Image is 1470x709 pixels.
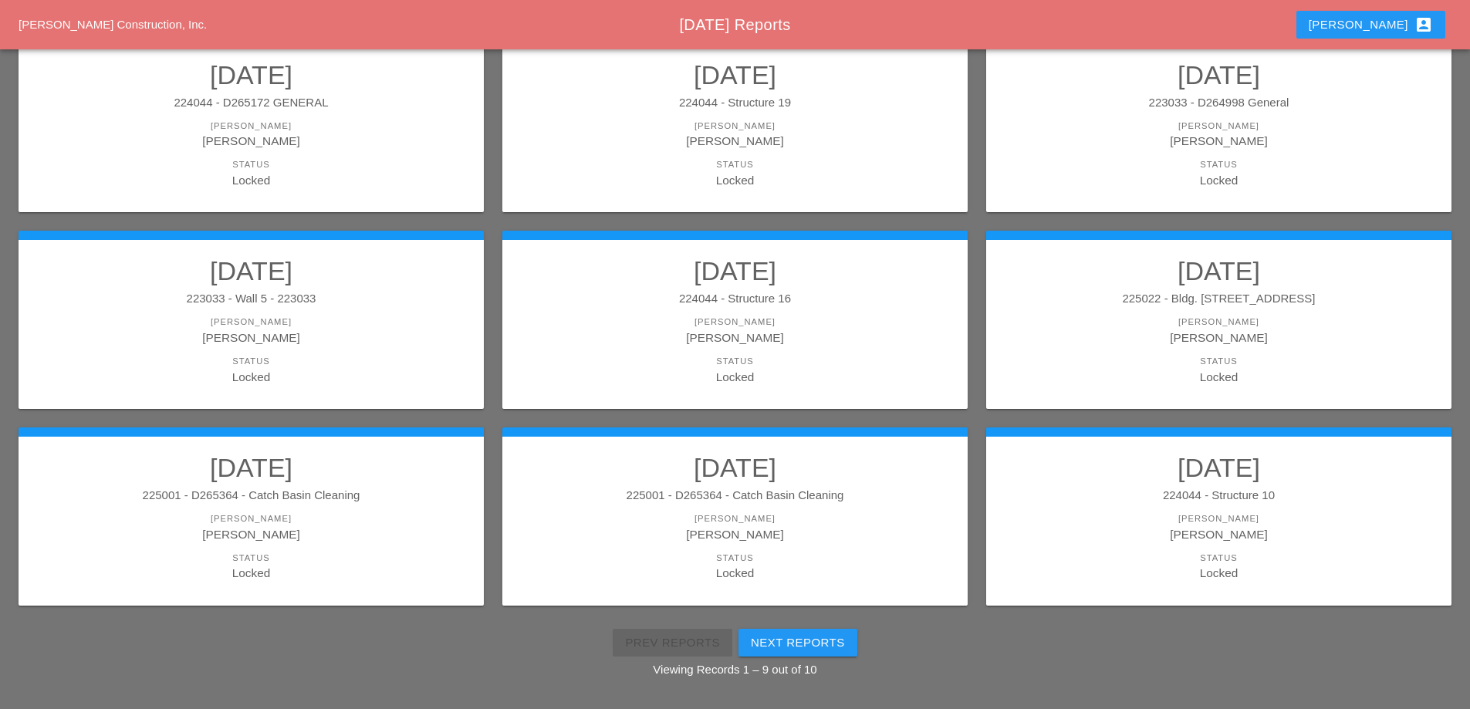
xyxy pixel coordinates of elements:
[1002,120,1436,133] div: [PERSON_NAME]
[34,512,468,525] div: [PERSON_NAME]
[34,132,468,150] div: [PERSON_NAME]
[518,290,952,308] div: 224044 - Structure 16
[518,552,952,565] div: Status
[518,452,952,582] a: [DATE]225001 - D265364 - Catch Basin Cleaning[PERSON_NAME][PERSON_NAME]StatusLocked
[1002,355,1436,368] div: Status
[1414,15,1433,34] i: account_box
[1002,552,1436,565] div: Status
[1002,452,1436,582] a: [DATE]224044 - Structure 10[PERSON_NAME][PERSON_NAME]StatusLocked
[34,329,468,346] div: [PERSON_NAME]
[34,171,468,189] div: Locked
[34,368,468,386] div: Locked
[34,316,468,329] div: [PERSON_NAME]
[1002,487,1436,505] div: 224044 - Structure 10
[1002,525,1436,543] div: [PERSON_NAME]
[518,452,952,483] h2: [DATE]
[518,329,952,346] div: [PERSON_NAME]
[34,94,468,112] div: 224044 - D265172 GENERAL
[34,255,468,385] a: [DATE]223033 - Wall 5 - 223033[PERSON_NAME][PERSON_NAME]StatusLocked
[34,452,468,483] h2: [DATE]
[518,487,952,505] div: 225001 - D265364 - Catch Basin Cleaning
[1002,290,1436,308] div: 225022 - Bldg. [STREET_ADDRESS]
[518,171,952,189] div: Locked
[1002,316,1436,329] div: [PERSON_NAME]
[1002,452,1436,483] h2: [DATE]
[34,158,468,171] div: Status
[1002,59,1436,90] h2: [DATE]
[19,18,207,31] a: [PERSON_NAME] Construction, Inc.
[34,355,468,368] div: Status
[518,255,952,286] h2: [DATE]
[34,120,468,133] div: [PERSON_NAME]
[518,564,952,582] div: Locked
[518,368,952,386] div: Locked
[518,255,952,385] a: [DATE]224044 - Structure 16[PERSON_NAME][PERSON_NAME]StatusLocked
[518,59,952,90] h2: [DATE]
[518,525,952,543] div: [PERSON_NAME]
[1002,158,1436,171] div: Status
[679,16,790,33] span: [DATE] Reports
[1002,132,1436,150] div: [PERSON_NAME]
[1002,564,1436,582] div: Locked
[751,634,845,652] div: Next Reports
[34,564,468,582] div: Locked
[34,59,468,90] h2: [DATE]
[518,132,952,150] div: [PERSON_NAME]
[1002,94,1436,112] div: 223033 - D264998 General
[1296,11,1445,39] button: [PERSON_NAME]
[1002,255,1436,286] h2: [DATE]
[34,255,468,286] h2: [DATE]
[518,158,952,171] div: Status
[1002,512,1436,525] div: [PERSON_NAME]
[1002,59,1436,189] a: [DATE]223033 - D264998 General[PERSON_NAME][PERSON_NAME]StatusLocked
[1002,329,1436,346] div: [PERSON_NAME]
[1002,171,1436,189] div: Locked
[518,512,952,525] div: [PERSON_NAME]
[518,59,952,189] a: [DATE]224044 - Structure 19[PERSON_NAME][PERSON_NAME]StatusLocked
[738,629,857,657] button: Next Reports
[34,290,468,308] div: 223033 - Wall 5 - 223033
[34,487,468,505] div: 225001 - D265364 - Catch Basin Cleaning
[34,552,468,565] div: Status
[518,120,952,133] div: [PERSON_NAME]
[34,525,468,543] div: [PERSON_NAME]
[1002,368,1436,386] div: Locked
[1309,15,1433,34] div: [PERSON_NAME]
[1002,255,1436,385] a: [DATE]225022 - Bldg. [STREET_ADDRESS][PERSON_NAME][PERSON_NAME]StatusLocked
[518,316,952,329] div: [PERSON_NAME]
[34,59,468,189] a: [DATE]224044 - D265172 GENERAL[PERSON_NAME][PERSON_NAME]StatusLocked
[518,94,952,112] div: 224044 - Structure 19
[518,355,952,368] div: Status
[34,452,468,582] a: [DATE]225001 - D265364 - Catch Basin Cleaning[PERSON_NAME][PERSON_NAME]StatusLocked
